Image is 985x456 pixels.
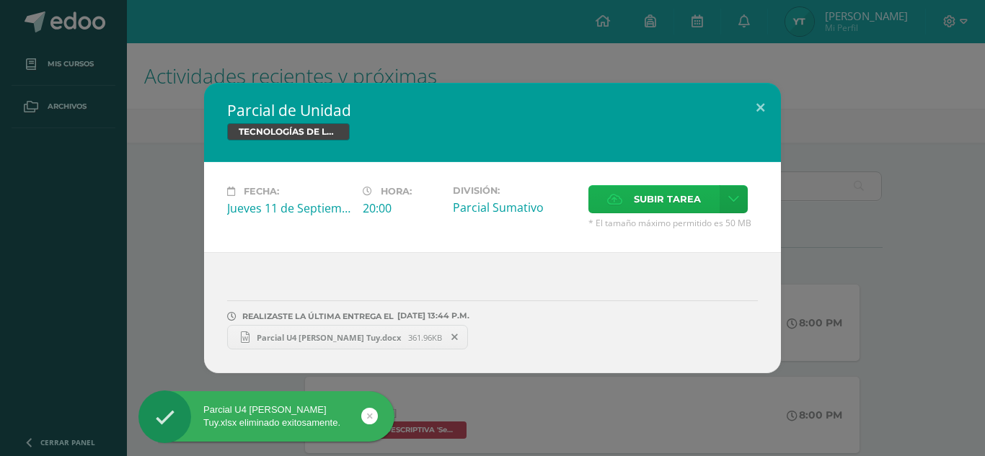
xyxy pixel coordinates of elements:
div: 20:00 [363,200,441,216]
button: Close (Esc) [740,83,781,132]
span: * El tamaño máximo permitido es 50 MB [588,217,758,229]
span: Remover entrega [443,329,467,345]
a: Parcial U4 [PERSON_NAME] Tuy.docx 361.96KB [227,325,468,349]
span: Parcial U4 [PERSON_NAME] Tuy.docx [249,332,408,343]
span: Fecha: [244,186,279,197]
div: Jueves 11 de Septiembre [227,200,351,216]
span: Hora: [381,186,412,197]
div: Parcial Sumativo [453,200,577,215]
h2: Parcial de Unidad [227,100,758,120]
span: 361.96KB [408,332,442,343]
label: División: [453,185,577,196]
span: TECNOLOGÍAS DE LA INFORMACIÓN Y LA COMUNICACIÓN 5 [227,123,350,140]
div: Parcial U4 [PERSON_NAME] Tuy.xlsx eliminado exitosamente. [138,403,394,429]
span: Subir tarea [634,186,701,213]
span: REALIZASTE LA ÚLTIMA ENTREGA EL [242,311,394,321]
